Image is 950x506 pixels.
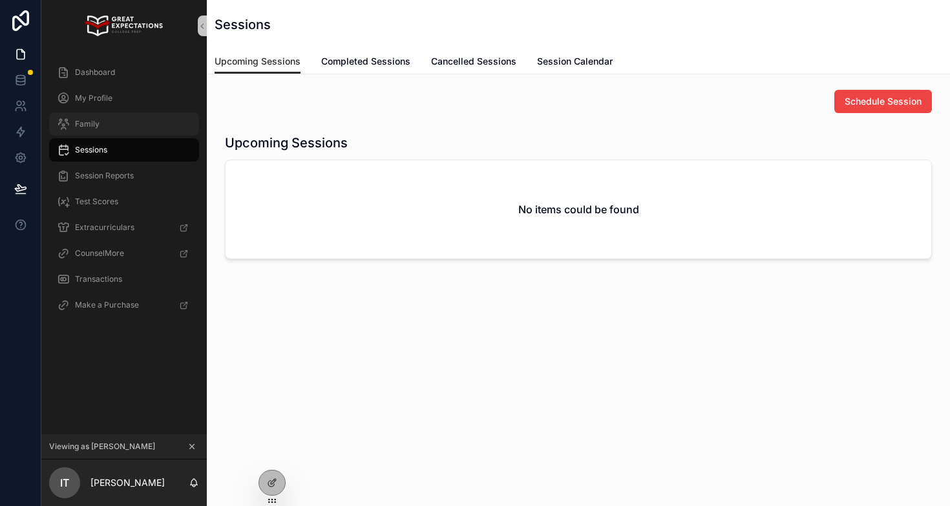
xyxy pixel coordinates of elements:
[75,300,139,310] span: Make a Purchase
[49,164,199,187] a: Session Reports
[49,190,199,213] a: Test Scores
[90,476,165,489] p: [PERSON_NAME]
[49,216,199,239] a: Extracurriculars
[321,50,410,76] a: Completed Sessions
[225,134,348,152] h1: Upcoming Sessions
[49,112,199,136] a: Family
[49,138,199,162] a: Sessions
[75,222,134,233] span: Extracurriculars
[49,293,199,317] a: Make a Purchase
[75,67,115,78] span: Dashboard
[75,119,100,129] span: Family
[49,268,199,291] a: Transactions
[321,55,410,68] span: Completed Sessions
[215,16,271,34] h1: Sessions
[537,55,613,68] span: Session Calendar
[75,145,107,155] span: Sessions
[215,50,301,74] a: Upcoming Sessions
[85,16,162,36] img: App logo
[49,242,199,265] a: CounselMore
[537,50,613,76] a: Session Calendar
[75,196,118,207] span: Test Scores
[431,50,516,76] a: Cancelled Sessions
[49,87,199,110] a: My Profile
[75,171,134,181] span: Session Reports
[215,55,301,68] span: Upcoming Sessions
[41,52,207,333] div: scrollable content
[75,93,112,103] span: My Profile
[49,61,199,84] a: Dashboard
[60,475,69,490] span: IT
[431,55,516,68] span: Cancelled Sessions
[518,202,639,217] h2: No items could be found
[49,441,155,452] span: Viewing as [PERSON_NAME]
[834,90,932,113] button: Schedule Session
[75,248,124,258] span: CounselMore
[75,274,122,284] span: Transactions
[845,95,922,108] span: Schedule Session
